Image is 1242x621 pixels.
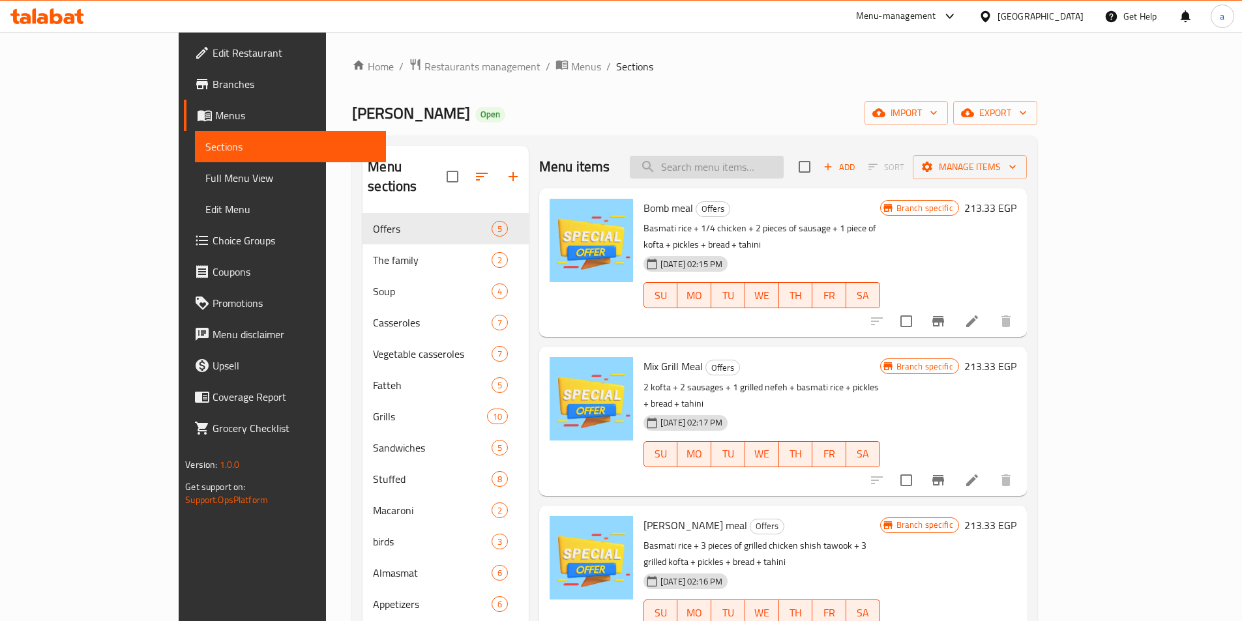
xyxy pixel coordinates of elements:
span: FR [818,286,841,305]
a: Menu disclaimer [184,319,386,350]
div: Vegetable casseroles7 [362,338,529,369]
div: [GEOGRAPHIC_DATA] [998,9,1084,23]
h2: Menu sections [368,157,447,196]
div: items [492,221,508,237]
div: Casseroles [373,315,491,330]
span: 5 [492,442,507,454]
span: Full Menu View [205,170,376,186]
span: 10 [488,411,507,423]
span: Select section [791,153,818,181]
button: SA [846,441,880,467]
div: Appetizers [373,596,491,612]
span: Coverage Report [213,389,376,405]
button: MO [677,282,711,308]
button: TH [779,441,813,467]
h6: 213.33 EGP [964,199,1016,217]
button: Add section [497,161,529,192]
span: Menu disclaimer [213,326,376,342]
button: TH [779,282,813,308]
h6: 213.33 EGP [964,516,1016,534]
span: Promotions [213,295,376,311]
div: items [492,440,508,455]
span: 3 [492,536,507,548]
button: Manage items [913,155,1027,179]
span: Branches [213,76,376,92]
span: Manage items [923,159,1016,175]
span: Grocery Checklist [213,420,376,436]
div: Almasmat6 [362,557,529,588]
p: 2 kofta + 2 sausages + 1 grilled nefeh + basmati rice + pickles + bread + tahini [643,379,880,412]
span: 7 [492,317,507,329]
span: The family [373,252,491,268]
span: Upsell [213,358,376,373]
button: WE [745,441,779,467]
span: Coupons [213,264,376,280]
span: TH [784,286,808,305]
span: [PERSON_NAME] meal [643,515,747,535]
div: Soup4 [362,276,529,307]
div: items [492,315,508,330]
span: Add [821,160,857,175]
span: Vegetable casseroles [373,346,491,362]
div: Fatteh5 [362,369,529,401]
span: Branch specific [891,202,958,214]
img: Bomb meal [550,199,633,282]
span: [DATE] 02:17 PM [655,416,728,429]
a: Upsell [184,350,386,381]
span: birds [373,534,491,549]
span: 1.0.0 [220,456,240,473]
li: / [606,59,611,74]
div: items [492,252,508,268]
li: / [546,59,550,74]
div: items [492,565,508,581]
span: Select to update [893,467,920,494]
span: Mix Grill Meal [643,356,703,376]
div: Menu-management [856,8,936,24]
a: Branches [184,68,386,100]
div: items [492,471,508,487]
div: Offers [696,201,730,217]
span: MO [683,444,706,463]
span: Sort sections [466,161,497,192]
span: import [875,105,938,121]
span: Soup [373,283,491,299]
div: Sandwiches5 [362,432,529,463]
div: items [492,377,508,393]
span: Offers [706,360,739,375]
div: The family2 [362,244,529,276]
span: SA [851,286,875,305]
span: Offers [373,221,491,237]
p: Basmati rice + 3 pieces of grilled chicken shish tawook + 3 grilled kofta + pickles + bread + tahini [643,538,880,570]
span: 5 [492,223,507,235]
span: Bomb meal [643,198,693,218]
span: Offers [750,519,784,534]
button: TU [711,282,745,308]
span: a [1220,9,1224,23]
span: Stuffed [373,471,491,487]
div: items [492,502,508,518]
button: export [953,101,1037,125]
div: Open [475,107,505,123]
div: Grills [373,409,486,424]
button: delete [990,465,1022,496]
span: Macaroni [373,502,491,518]
div: Offers [750,519,784,534]
span: [PERSON_NAME] [352,98,470,128]
button: Add [818,157,860,177]
div: Stuffed8 [362,463,529,495]
span: Almasmat [373,565,491,581]
div: birds3 [362,526,529,557]
span: 6 [492,567,507,579]
h6: 213.33 EGP [964,357,1016,375]
span: WE [750,286,774,305]
span: Offers [696,201,730,216]
span: Fatteh [373,377,491,393]
span: 2 [492,504,507,517]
